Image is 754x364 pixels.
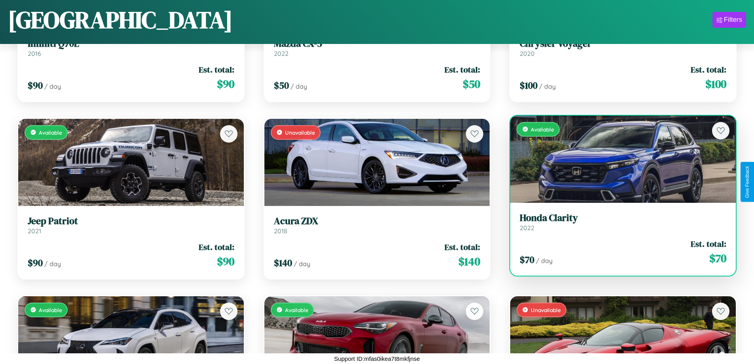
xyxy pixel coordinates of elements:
[8,4,233,36] h1: [GEOGRAPHIC_DATA]
[520,253,534,266] span: $ 70
[458,253,480,269] span: $ 140
[28,50,41,57] span: 2016
[444,64,480,75] span: Est. total:
[44,260,61,268] span: / day
[531,307,561,313] span: Unavailable
[520,38,726,50] h3: Chrysler Voyager
[28,38,234,50] h3: Infiniti Q70L
[520,212,726,224] h3: Honda Clarity
[274,38,481,50] h3: Mazda CX-5
[28,79,43,92] span: $ 90
[274,79,289,92] span: $ 50
[520,224,534,232] span: 2022
[28,215,234,227] h3: Jeep Patriot
[334,353,420,364] p: Support ID: mfas0ikea7t8mkfjnse
[291,82,307,90] span: / day
[536,257,553,265] span: / day
[199,64,234,75] span: Est. total:
[520,50,535,57] span: 2020
[709,250,726,266] span: $ 70
[28,227,41,235] span: 2021
[39,129,62,136] span: Available
[274,227,287,235] span: 2018
[217,253,234,269] span: $ 90
[28,215,234,235] a: Jeep Patriot2021
[285,129,315,136] span: Unavailable
[724,16,742,24] div: Filters
[274,256,292,269] span: $ 140
[39,307,62,313] span: Available
[531,126,554,133] span: Available
[520,212,726,232] a: Honda Clarity2022
[691,238,726,250] span: Est. total:
[274,215,481,235] a: Acura ZDX2018
[520,38,726,57] a: Chrysler Voyager2020
[217,76,234,92] span: $ 90
[274,215,481,227] h3: Acura ZDX
[274,50,289,57] span: 2022
[691,64,726,75] span: Est. total:
[274,38,481,57] a: Mazda CX-52022
[712,12,746,28] button: Filters
[285,307,308,313] span: Available
[199,241,234,253] span: Est. total:
[44,82,61,90] span: / day
[705,76,726,92] span: $ 100
[745,166,750,198] div: Give Feedback
[444,241,480,253] span: Est. total:
[520,79,537,92] span: $ 100
[294,260,310,268] span: / day
[28,38,234,57] a: Infiniti Q70L2016
[539,82,556,90] span: / day
[463,76,480,92] span: $ 50
[28,256,43,269] span: $ 90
